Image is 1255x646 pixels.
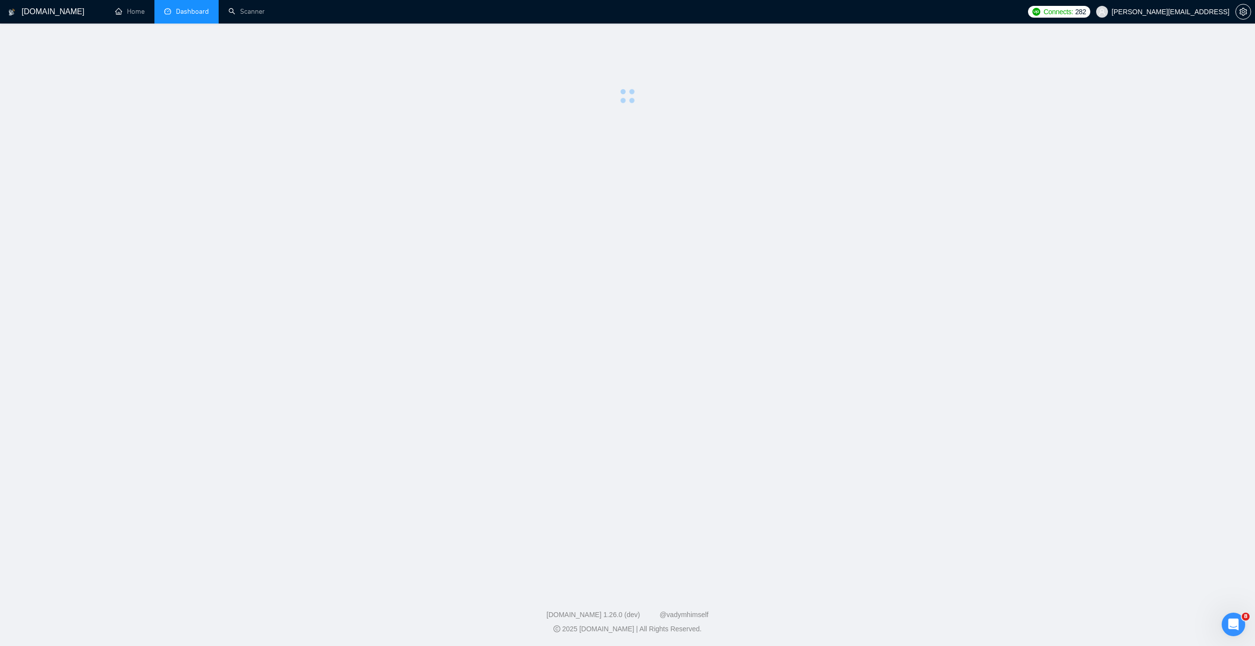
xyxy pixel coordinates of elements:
[8,4,15,20] img: logo
[659,611,708,619] a: @vadymhimself
[1032,8,1040,16] img: upwork-logo.png
[1235,4,1251,20] button: setting
[228,7,265,16] a: searchScanner
[1235,8,1251,16] a: setting
[8,624,1247,634] div: 2025 [DOMAIN_NAME] | All Rights Reserved.
[547,611,640,619] a: [DOMAIN_NAME] 1.26.0 (dev)
[553,625,560,632] span: copyright
[1222,613,1245,636] iframe: Intercom live chat
[1075,6,1086,17] span: 282
[164,8,171,15] span: dashboard
[1099,8,1105,15] span: user
[176,7,209,16] span: Dashboard
[115,7,145,16] a: homeHome
[1044,6,1073,17] span: Connects:
[1236,8,1251,16] span: setting
[1242,613,1250,621] span: 8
